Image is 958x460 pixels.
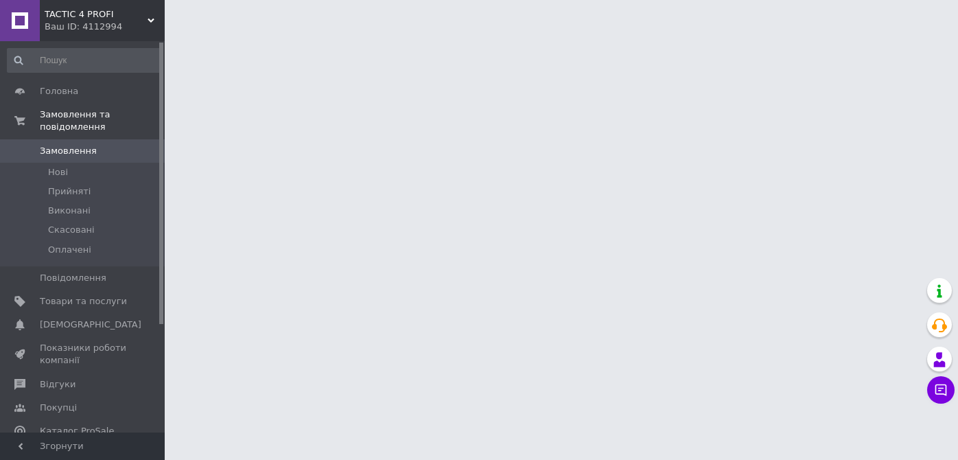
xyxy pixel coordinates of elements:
span: Замовлення [40,145,97,157]
span: Показники роботи компанії [40,342,127,367]
span: Головна [40,85,78,97]
span: Оплачені [48,244,91,256]
span: Скасовані [48,224,95,236]
span: TACTIC 4 PROFI [45,8,148,21]
span: [DEMOGRAPHIC_DATA] [40,319,141,331]
span: Повідомлення [40,272,106,284]
div: Ваш ID: 4112994 [45,21,165,33]
span: Товари та послуги [40,295,127,308]
span: Замовлення та повідомлення [40,108,165,133]
span: Відгуки [40,378,75,391]
span: Нові [48,166,68,179]
input: Пошук [7,48,162,73]
button: Чат з покупцем [927,376,955,404]
span: Каталог ProSale [40,425,114,437]
span: Покупці [40,402,77,414]
span: Прийняті [48,185,91,198]
span: Виконані [48,205,91,217]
